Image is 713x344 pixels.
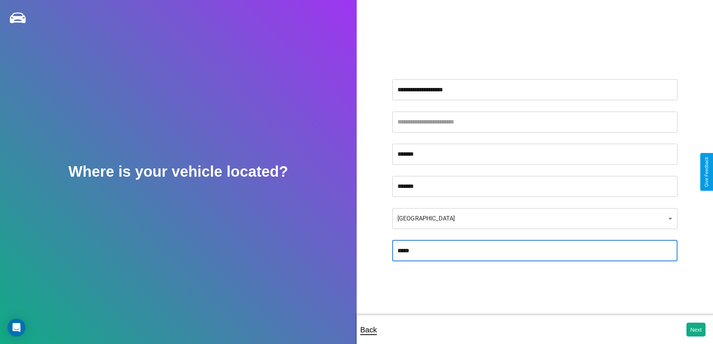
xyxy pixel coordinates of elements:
[7,319,25,337] div: Open Intercom Messenger
[392,208,677,229] div: [GEOGRAPHIC_DATA]
[360,323,377,337] p: Back
[68,163,288,180] h2: Where is your vehicle located?
[686,323,706,337] button: Next
[704,157,709,187] div: Give Feedback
